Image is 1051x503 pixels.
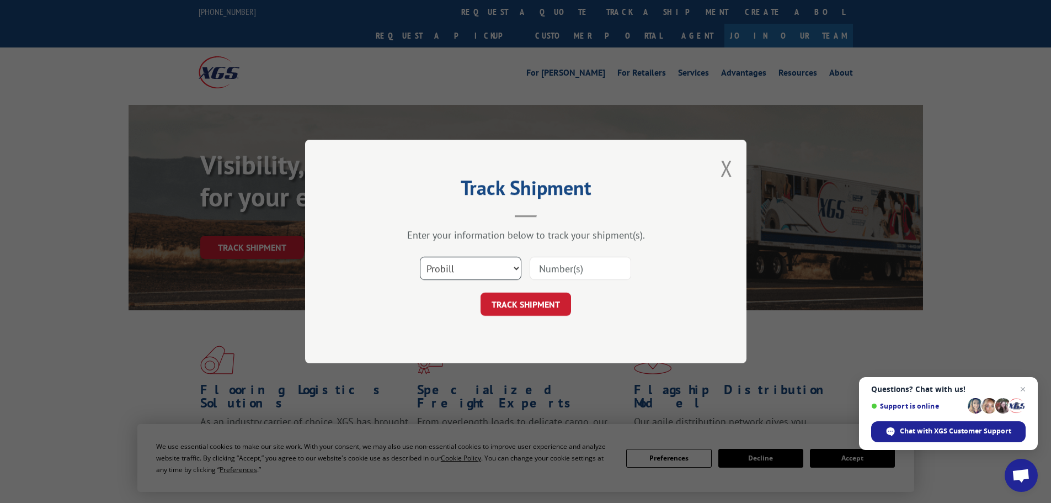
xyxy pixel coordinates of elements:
[871,385,1026,394] span: Questions? Chat with us!
[530,257,631,280] input: Number(s)
[900,426,1011,436] span: Chat with XGS Customer Support
[721,153,733,183] button: Close modal
[871,421,1026,442] div: Chat with XGS Customer Support
[360,229,691,241] div: Enter your information below to track your shipment(s).
[481,293,571,316] button: TRACK SHIPMENT
[871,402,964,410] span: Support is online
[1016,383,1029,396] span: Close chat
[1005,459,1038,492] div: Open chat
[360,180,691,201] h2: Track Shipment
